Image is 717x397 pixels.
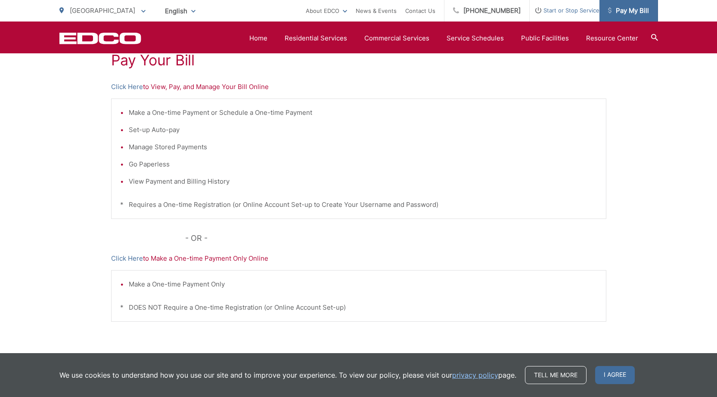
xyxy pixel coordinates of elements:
span: [GEOGRAPHIC_DATA] [70,6,135,15]
a: Commercial Services [364,33,429,43]
li: Set-up Auto-pay [129,125,597,135]
span: English [158,3,202,18]
a: Resource Center [586,33,638,43]
p: - OR - [185,232,606,245]
a: Click Here [111,253,143,264]
p: to View, Pay, and Manage Your Bill Online [111,82,606,92]
li: Go Paperless [129,159,597,169]
li: Manage Stored Payments [129,142,597,152]
p: We use cookies to understand how you use our site and to improve your experience. To view our pol... [59,370,516,380]
a: Residential Services [285,33,347,43]
h1: Pay Your Bill [111,52,606,69]
a: Click Here [111,82,143,92]
a: Tell me more [525,366,587,384]
a: Public Facilities [521,33,569,43]
li: Make a One-time Payment or Schedule a One-time Payment [129,108,597,118]
a: Contact Us [405,6,435,16]
li: Make a One-time Payment Only [129,279,597,289]
p: * DOES NOT Require a One-time Registration (or Online Account Set-up) [120,302,597,313]
p: * Requires a One-time Registration (or Online Account Set-up to Create Your Username and Password) [120,200,597,210]
a: News & Events [356,6,397,16]
a: privacy policy [452,370,498,380]
a: About EDCO [306,6,347,16]
a: EDCD logo. Return to the homepage. [59,32,141,44]
span: Pay My Bill [608,6,649,16]
a: Home [249,33,267,43]
a: Service Schedules [447,33,504,43]
li: View Payment and Billing History [129,176,597,187]
p: to Make a One-time Payment Only Online [111,253,606,264]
